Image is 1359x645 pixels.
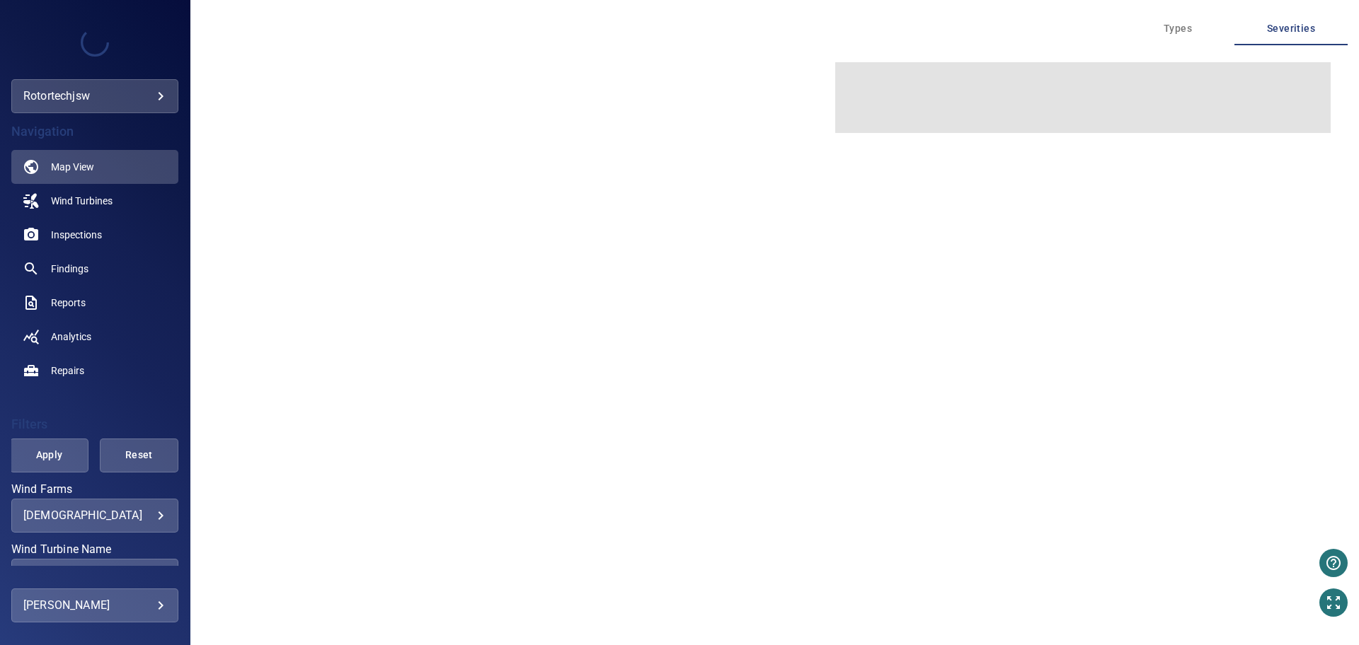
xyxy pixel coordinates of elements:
[51,194,113,208] span: Wind Turbines
[1130,20,1226,37] span: Types
[100,438,178,472] button: Reset
[51,364,84,378] span: Repairs
[23,85,166,107] div: rotortechjsw
[51,296,86,310] span: Reports
[117,446,161,464] span: Reset
[11,320,178,354] a: analytics noActive
[51,228,102,242] span: Inspections
[23,594,166,617] div: [PERSON_NAME]
[23,509,166,522] div: [DEMOGRAPHIC_DATA]
[51,262,88,276] span: Findings
[11,484,178,495] label: Wind Farms
[11,354,178,388] a: repairs noActive
[11,150,178,184] a: map active
[11,218,178,252] a: inspections noActive
[10,438,88,472] button: Apply
[11,252,178,286] a: findings noActive
[1243,20,1339,37] span: Severities
[11,559,178,593] div: Wind Turbine Name
[51,330,91,344] span: Analytics
[28,446,71,464] span: Apply
[11,417,178,431] h4: Filters
[11,79,178,113] div: rotortechjsw
[11,499,178,533] div: Wind Farms
[11,286,178,320] a: reports noActive
[51,160,94,174] span: Map View
[11,184,178,218] a: windturbines noActive
[11,124,178,139] h4: Navigation
[11,544,178,555] label: Wind Turbine Name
